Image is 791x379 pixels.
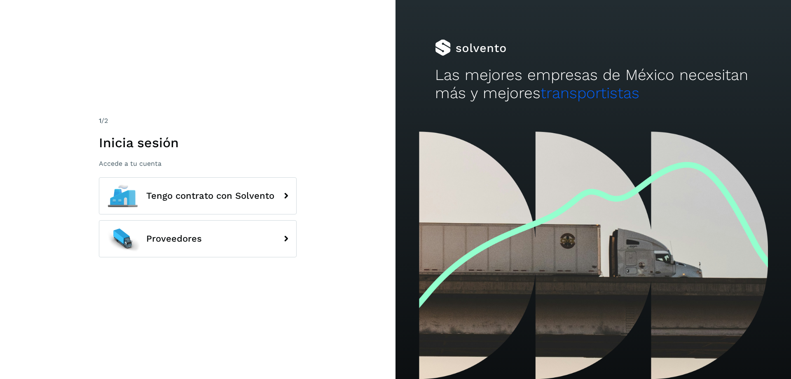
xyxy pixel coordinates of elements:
[99,220,297,257] button: Proveedores
[99,160,297,167] p: Accede a tu cuenta
[541,84,639,102] span: transportistas
[99,116,297,126] div: /2
[435,66,751,103] h2: Las mejores empresas de México necesitan más y mejores
[99,135,297,151] h1: Inicia sesión
[146,191,274,201] span: Tengo contrato con Solvento
[99,117,101,125] span: 1
[146,234,202,244] span: Proveedores
[99,177,297,214] button: Tengo contrato con Solvento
